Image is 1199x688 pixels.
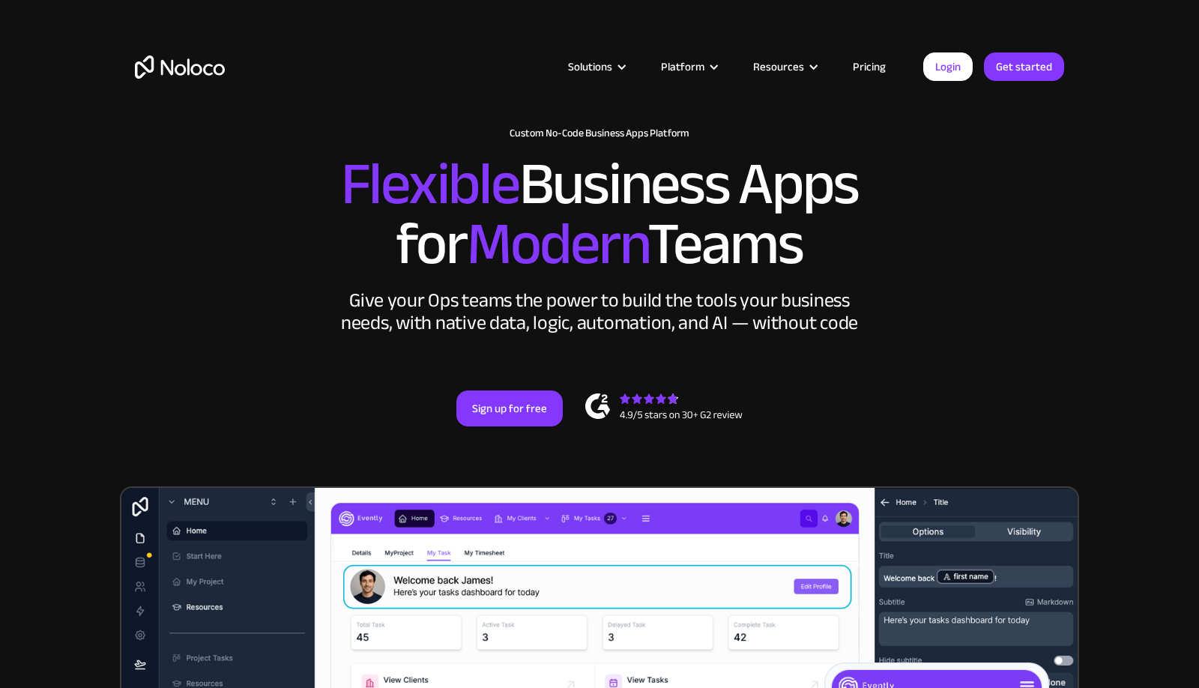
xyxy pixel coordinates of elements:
[456,390,563,426] a: Sign up for free
[642,57,734,76] div: Platform
[734,57,834,76] div: Resources
[923,52,973,81] a: Login
[135,55,225,79] a: home
[753,57,804,76] div: Resources
[337,289,862,334] div: Give your Ops teams the power to build the tools your business needs, with native data, logic, au...
[467,188,647,300] span: Modern
[341,128,519,240] span: Flexible
[834,57,904,76] a: Pricing
[661,57,704,76] div: Platform
[568,57,612,76] div: Solutions
[549,57,642,76] div: Solutions
[984,52,1064,81] a: Get started
[135,154,1064,274] h2: Business Apps for Teams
